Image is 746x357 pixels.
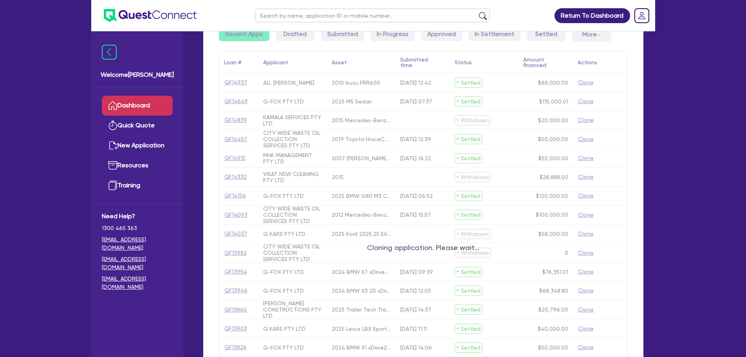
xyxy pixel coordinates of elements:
[108,121,117,130] img: quick-quote
[102,224,173,232] span: 1300 465 363
[108,181,117,190] img: training
[102,45,117,60] img: icon-menu-close
[632,5,652,26] a: Dropdown toggle
[102,116,173,136] a: Quick Quote
[104,9,197,22] img: quest-connect-logo-blue
[101,70,174,80] span: Welcome [PERSON_NAME]
[203,242,643,253] div: Cloning application. Please wait...
[555,8,630,23] a: Return To Dashboard
[108,161,117,170] img: resources
[108,141,117,150] img: new-application
[102,156,173,176] a: Resources
[255,9,490,22] input: Search by name, application ID or mobile number...
[102,176,173,196] a: Training
[102,236,173,252] a: [EMAIL_ADDRESS][DOMAIN_NAME]
[102,255,173,272] a: [EMAIL_ADDRESS][DOMAIN_NAME]
[102,96,173,116] a: Dashboard
[102,275,173,291] a: [EMAIL_ADDRESS][DOMAIN_NAME]
[102,212,173,221] span: Need Help?
[102,136,173,156] a: New Application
